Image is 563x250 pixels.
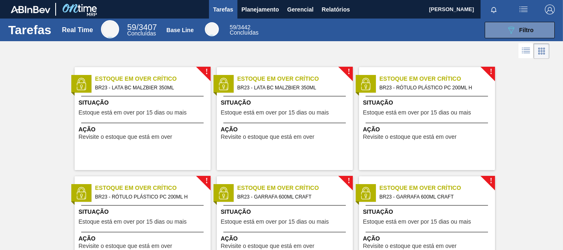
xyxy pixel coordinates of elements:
h1: Tarefas [8,25,52,35]
img: userActions [518,5,528,14]
div: Base Line [205,22,219,36]
span: Ação [363,234,493,243]
img: status [75,187,87,199]
span: Situação [221,98,351,107]
span: ! [347,69,350,75]
button: Notificações [481,4,507,15]
span: Estoque está em over por 15 dias ou mais [363,110,471,116]
div: Real Time [101,20,119,38]
span: / 3407 [127,23,157,32]
span: 59 [230,24,236,30]
img: status [359,78,372,90]
span: Estoque está em over por 15 dias ou mais [363,219,471,225]
span: Ação [363,125,493,134]
img: Logout [545,5,555,14]
div: Real Time [62,26,93,34]
span: ! [490,178,492,184]
span: Revisite o estoque que está em over [221,243,314,249]
span: 59 [127,23,136,32]
span: Estoque em Over Crítico [95,75,211,83]
span: Situação [221,208,351,216]
button: Filtro [485,22,555,38]
span: ! [490,69,492,75]
span: ! [205,69,208,75]
span: Ação [221,125,351,134]
span: Filtro [519,27,534,33]
div: Real Time [127,24,157,36]
span: Concluídas [230,29,258,36]
img: status [359,187,372,199]
span: Estoque está em over por 15 dias ou mais [221,110,329,116]
span: Planejamento [242,5,279,14]
span: Estoque em Over Crítico [237,184,353,192]
span: BR23 - GARRAFA 600ML CRAFT [380,192,488,201]
div: Visão em Cards [534,43,549,59]
span: ! [347,178,350,184]
span: Revisite o estoque que está em over [79,243,172,249]
img: status [217,78,230,90]
span: BR23 - LATA BC MALZBIER 350ML [95,83,204,92]
span: BR23 - RÓTULO PLÁSTICO PC 200ML H [380,83,488,92]
span: Concluídas [127,30,156,37]
span: ! [205,178,208,184]
img: TNhmsLtSVTkK8tSr43FrP2fwEKptu5GPRR3wAAAABJRU5ErkJggg== [11,6,50,13]
span: Estoque está em over por 15 dias ou mais [221,219,329,225]
img: status [217,187,230,199]
span: Ação [79,125,209,134]
div: Base Line [167,27,194,33]
span: Estoque em Over Crítico [95,184,211,192]
span: Gerencial [287,5,314,14]
span: Situação [363,208,493,216]
span: Situação [79,98,209,107]
span: Tarefas [213,5,233,14]
span: Revisite o estoque que está em over [363,134,457,140]
span: Estoque em Over Crítico [380,75,495,83]
span: BR23 - RÓTULO PLÁSTICO PC 200ML H [95,192,204,201]
span: Estoque em Over Crítico [380,184,495,192]
span: Situação [363,98,493,107]
span: Revisite o estoque que está em over [221,134,314,140]
span: Ação [79,234,209,243]
span: Estoque está em over por 15 dias ou mais [79,219,187,225]
span: Estoque em Over Crítico [237,75,353,83]
span: Relatórios [322,5,350,14]
span: Estoque está em over por 15 dias ou mais [79,110,187,116]
span: Ação [221,234,351,243]
span: Revisite o estoque que está em over [363,243,457,249]
img: status [75,78,87,90]
span: BR23 - LATA BC MALZBIER 350ML [237,83,346,92]
span: BR23 - GARRAFA 600ML CRAFT [237,192,346,201]
span: Revisite o estoque que está em over [79,134,172,140]
div: Base Line [230,25,258,35]
span: Situação [79,208,209,216]
div: Visão em Lista [518,43,534,59]
span: / 3442 [230,24,251,30]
